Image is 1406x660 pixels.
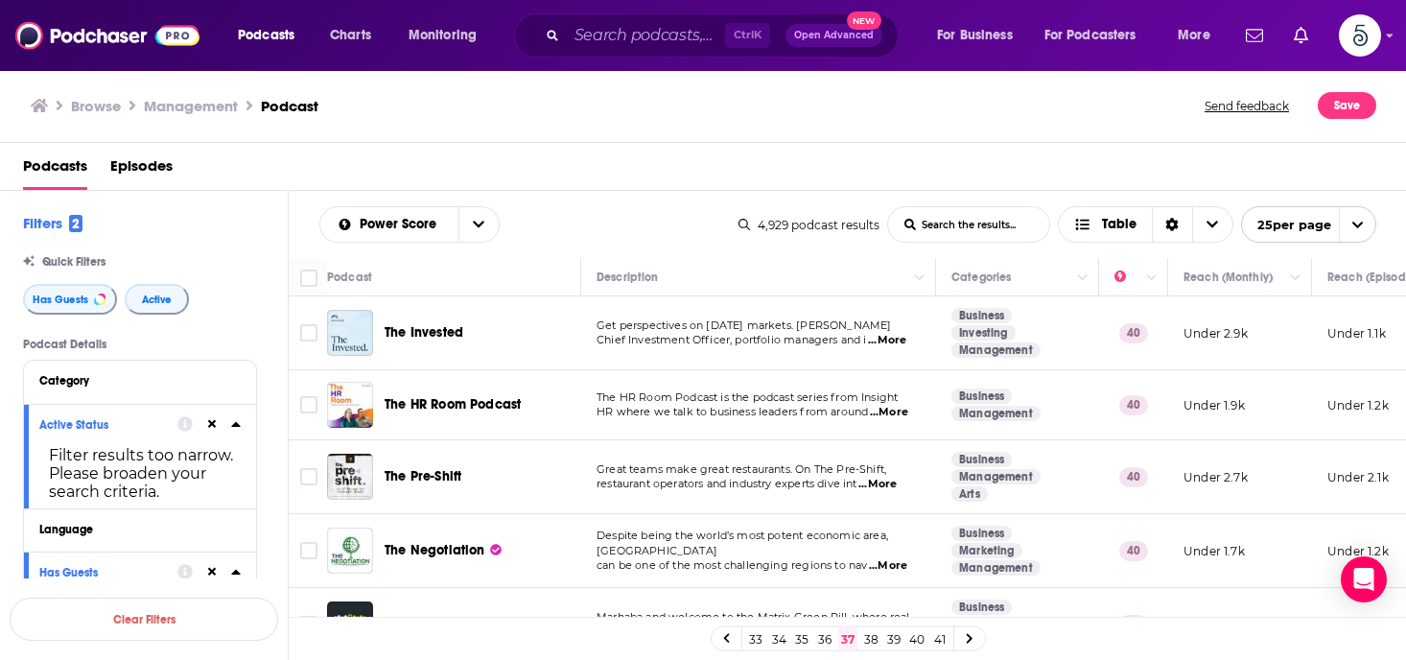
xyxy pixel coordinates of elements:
a: Management [951,342,1041,358]
span: 2 [69,215,82,232]
span: HR where we talk to business leaders from around [597,405,868,418]
div: Category [39,374,228,388]
button: open menu [1164,20,1234,51]
a: Management [951,406,1041,421]
span: New [847,12,881,30]
span: For Business [937,22,1013,49]
span: Has Guests [33,295,88,305]
a: The Pre-Shift [385,467,461,486]
span: restaurant operators and industry experts dive int [597,477,857,490]
span: Toggle select row [300,542,317,559]
div: Language [39,523,228,536]
a: 41 [930,627,949,650]
a: Arts [951,486,988,502]
button: Column Actions [908,267,931,290]
span: Podcasts [238,22,294,49]
img: The Negotiation [327,528,373,574]
img: User Profile [1339,14,1381,57]
button: open menu [224,20,319,51]
a: Business [951,389,1012,404]
span: More [1178,22,1210,49]
img: Podchaser - Follow, Share and Rate Podcasts [15,17,199,54]
a: Show notifications dropdown [1238,19,1271,52]
a: Business [951,526,1012,541]
a: Management [951,469,1041,484]
span: 25 per page [1242,210,1331,240]
a: 33 [746,627,765,650]
p: Under 1.2k [1327,397,1389,413]
div: Categories [951,266,1011,289]
span: Marhaba and welcome to the Matrix Green Pill, where real [597,610,910,624]
span: The Negotiation [385,542,485,558]
span: Great teams make great restaurants. On The Pre-Shift, [597,462,886,476]
a: Podcasts [23,151,87,190]
a: 35 [792,627,811,650]
span: The HR Room Podcast [385,396,521,412]
button: Column Actions [1140,267,1163,290]
div: Search podcasts, credits, & more... [532,13,917,58]
p: 40 [1119,541,1148,560]
span: Active [142,295,172,305]
div: Description [597,266,658,289]
a: 40 [907,627,926,650]
p: Under 2.7k [1183,469,1248,485]
button: open menu [395,20,502,51]
div: Active Status [39,418,165,432]
h3: Podcast [261,97,318,115]
img: The HR Room Podcast [327,382,373,428]
a: The Invested [385,323,463,342]
p: Under 1.1k [1327,325,1386,342]
h2: Choose List sort [319,206,500,243]
a: The Negotiation [385,541,502,560]
h2: Filters [23,214,82,232]
button: Has Guests [39,560,177,584]
div: Reach (Monthly) [1183,266,1273,289]
button: Clear Filters [10,598,278,641]
input: Search podcasts, credits, & more... [567,20,725,51]
a: 38 [861,627,880,650]
div: Sort Direction [1152,207,1192,242]
span: The HR Room Podcast is the podcast series from Insight [597,390,898,404]
span: The Invested [385,324,463,341]
button: Send feedback [1199,92,1295,119]
a: Browse [71,97,121,115]
button: Active [125,284,189,315]
h1: Management [144,97,238,115]
span: Power Score [360,218,443,231]
p: Podcast Details [23,338,257,351]
img: The Matrix Green Pill [327,601,373,648]
button: open menu [924,20,1037,51]
a: Business [951,452,1012,467]
a: 34 [769,627,788,650]
a: Show notifications dropdown [1286,19,1316,52]
a: Charts [317,20,383,51]
span: Charts [330,22,371,49]
p: 40 [1119,323,1148,342]
div: Filter results too narrow. Please broaden your search criteria. [39,446,241,501]
p: 40 [1119,615,1148,634]
span: Chief Investment Officer, portfolio managers and i [597,333,867,346]
a: Investing [951,325,1016,341]
div: 4,929 podcast results [738,218,879,232]
span: Quick Filters [42,255,105,269]
p: Under 1.7k [1183,543,1245,559]
button: open menu [1241,206,1376,243]
p: 40 [1119,395,1148,414]
p: Under 2.1k [1327,469,1389,485]
div: Open Intercom Messenger [1341,556,1387,602]
button: open menu [320,218,458,231]
span: Toggle select row [300,324,317,342]
img: The Pre-Shift [327,454,373,500]
button: Category [39,368,241,392]
span: Despite being the world’s most potent economic area, [GEOGRAPHIC_DATA] [597,529,888,557]
span: Ctrl K [725,23,770,48]
a: Episodes [110,151,173,190]
div: Power Score [1114,266,1141,289]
